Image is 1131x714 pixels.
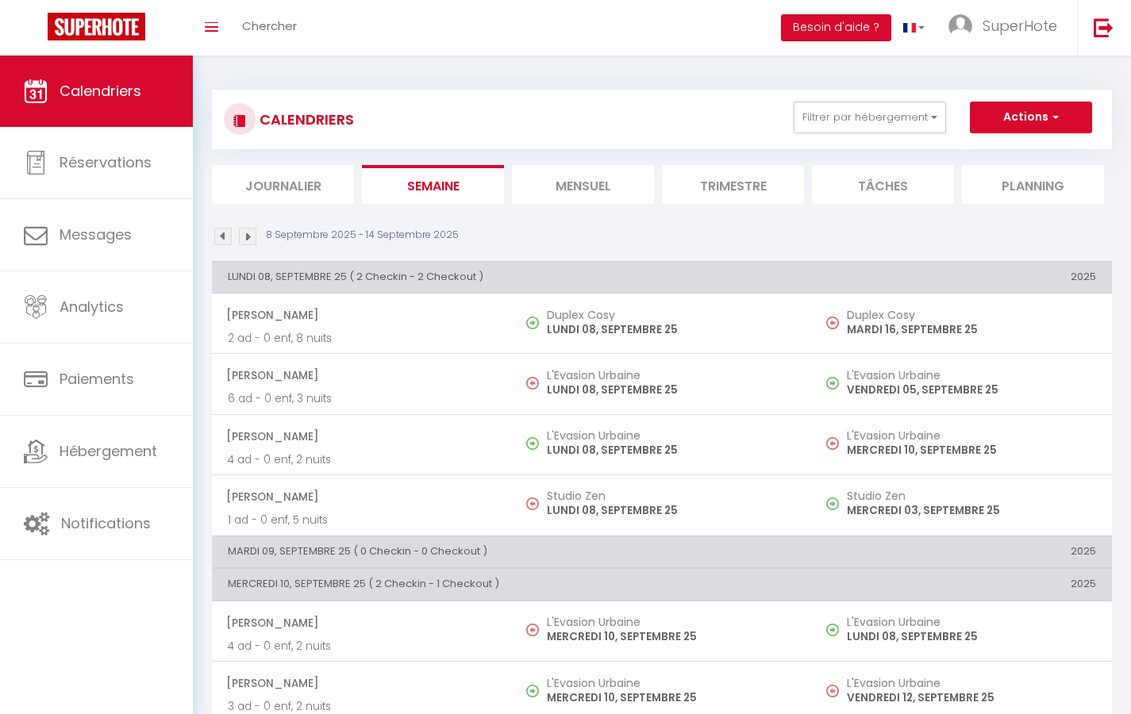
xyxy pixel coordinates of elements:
button: Ouvrir le widget de chat LiveChat [13,6,60,54]
p: 8 Septembre 2025 - 14 Septembre 2025 [266,228,459,243]
th: 2025 [812,535,1112,567]
img: NO IMAGE [826,685,839,697]
span: SuperHote [983,16,1057,36]
h5: L'Evasion Urbaine [547,429,796,442]
p: LUNDI 08, SEPTEMBRE 25 [847,628,1096,645]
img: Super Booking [48,13,145,40]
h5: Studio Zen [847,489,1096,502]
h5: L'Evasion Urbaine [847,369,1096,382]
p: MERCREDI 10, SEPTEMBRE 25 [547,689,796,706]
h5: L'Evasion Urbaine [547,677,796,689]
button: Besoin d'aide ? [781,14,891,41]
p: VENDREDI 05, SEPTEMBRE 25 [847,382,1096,398]
p: MERCREDI 10, SEPTEMBRE 25 [847,442,1096,459]
span: [PERSON_NAME] [226,608,496,638]
li: Tâches [812,165,954,204]
p: 4 ad - 0 enf, 2 nuits [228,451,496,468]
img: NO IMAGE [826,437,839,450]
th: MARDI 09, SEPTEMBRE 25 ( 0 Checkin - 0 Checkout ) [212,535,812,567]
p: 4 ad - 0 enf, 2 nuits [228,638,496,654]
button: Filtrer par hébergement [794,102,946,133]
p: 2 ad - 0 enf, 8 nuits [228,330,496,347]
p: 1 ad - 0 enf, 5 nuits [228,512,496,528]
span: Analytics [60,297,124,317]
p: LUNDI 08, SEPTEMBRE 25 [547,321,796,338]
span: [PERSON_NAME] [226,421,496,451]
h5: Studio Zen [547,489,796,502]
th: 2025 [812,569,1112,601]
span: [PERSON_NAME] [226,482,496,512]
li: Trimestre [662,165,804,204]
h3: CALENDRIERS [256,102,354,137]
li: Planning [962,165,1104,204]
th: LUNDI 08, SEPTEMBRE 25 ( 2 Checkin - 2 Checkout ) [212,261,812,293]
img: NO IMAGE [826,497,839,510]
span: Réservations [60,152,152,172]
p: MERCREDI 03, SEPTEMBRE 25 [847,502,1096,519]
th: MERCREDI 10, SEPTEMBRE 25 ( 2 Checkin - 1 Checkout ) [212,569,812,601]
img: NO IMAGE [826,624,839,636]
button: Actions [970,102,1092,133]
p: LUNDI 08, SEPTEMBRE 25 [547,442,796,459]
span: Paiements [60,369,134,389]
span: [PERSON_NAME] [226,300,496,330]
img: NO IMAGE [526,624,539,636]
p: MARDI 16, SEPTEMBRE 25 [847,321,1096,338]
img: NO IMAGE [526,377,539,390]
h5: Duplex Cosy [547,309,796,321]
span: [PERSON_NAME] [226,360,496,390]
h5: L'Evasion Urbaine [847,429,1096,442]
span: Calendriers [60,81,141,101]
span: Hébergement [60,441,157,461]
th: 2025 [812,261,1112,293]
p: MERCREDI 10, SEPTEMBRE 25 [547,628,796,645]
span: Messages [60,225,132,244]
img: ... [948,14,972,38]
p: LUNDI 08, SEPTEMBRE 25 [547,502,796,519]
img: logout [1094,17,1114,37]
li: Semaine [362,165,504,204]
p: LUNDI 08, SEPTEMBRE 25 [547,382,796,398]
img: NO IMAGE [826,377,839,390]
h5: Duplex Cosy [847,309,1096,321]
span: Chercher [242,17,297,34]
h5: L'Evasion Urbaine [547,616,796,628]
img: NO IMAGE [526,497,539,510]
p: VENDREDI 12, SEPTEMBRE 25 [847,689,1096,706]
h5: L'Evasion Urbaine [847,677,1096,689]
p: 6 ad - 0 enf, 3 nuits [228,390,496,407]
h5: L'Evasion Urbaine [847,616,1096,628]
span: Notifications [61,513,151,533]
span: [PERSON_NAME] [226,668,496,698]
img: NO IMAGE [826,317,839,329]
li: Journalier [212,165,354,204]
h5: L'Evasion Urbaine [547,369,796,382]
li: Mensuel [512,165,654,204]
